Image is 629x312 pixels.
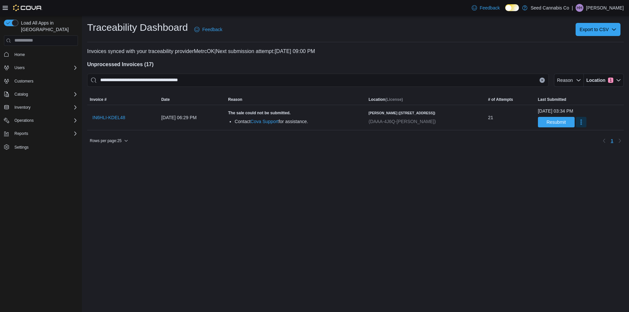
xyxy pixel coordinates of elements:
a: Cova Support [251,119,279,124]
button: Settings [1,142,81,152]
button: Invoice # [87,94,159,105]
button: Operations [12,117,36,124]
h6: [PERSON_NAME] ([STREET_ADDRESS]) [369,110,436,116]
span: Customers [14,79,33,84]
span: Catalog [12,90,78,98]
span: Inventory [14,105,30,110]
p: Invoices synced with your traceability provider MetrcOK | [DATE] 09:00 PM [87,47,624,55]
button: Catalog [1,90,81,99]
button: Clear input [540,78,545,83]
img: Cova [13,5,42,11]
p: | [572,4,573,12]
button: Catalog [12,90,30,98]
span: Last Submitted [538,97,566,102]
span: Reason [228,97,242,102]
button: Operations [1,116,81,125]
button: Export to CSV [576,23,620,36]
span: Reason [557,78,573,83]
span: Reports [12,130,78,138]
span: Export to CSV [580,23,617,36]
a: Feedback [192,23,225,36]
span: Next submission attempt: [216,48,275,54]
button: Previous page [600,137,608,145]
div: [DATE] 03:34 PM [538,108,573,114]
button: Users [1,63,81,72]
button: Inventory [1,103,81,112]
span: Home [14,52,25,57]
nav: Pagination for table: [600,136,624,146]
button: Page 1 of 1 [608,136,616,146]
button: Next page [616,137,624,145]
span: Users [14,65,25,70]
button: Date [159,94,225,105]
span: Reports [14,131,28,136]
button: Customers [1,76,81,86]
span: Invoice # [90,97,106,102]
span: Load All Apps in [GEOGRAPHIC_DATA] [18,20,78,33]
div: Hannah Halley [576,4,583,12]
span: Operations [14,118,34,123]
nav: Complex example [4,47,78,169]
input: Dark Mode [505,4,519,11]
a: Customers [12,77,36,85]
button: Reason [554,74,584,87]
span: 21 [488,114,493,121]
span: 1 [611,138,613,144]
a: Home [12,51,28,59]
span: Customers [12,77,78,85]
span: Date [161,97,170,102]
p: Seed Cannabis Co [531,4,569,12]
span: Settings [14,145,29,150]
span: (License) [385,97,403,102]
p: [PERSON_NAME] [586,4,624,12]
span: Users [12,64,78,72]
button: Rows per page:25 [87,137,131,145]
button: Users [12,64,27,72]
span: Rows per page : 25 [90,138,122,143]
span: Location (License) [369,97,403,102]
span: Location [586,77,605,83]
button: Inventory [12,103,33,111]
button: Home [1,50,81,59]
span: # of Attempts [488,97,513,102]
a: Settings [12,143,31,151]
h1: Traceability Dashboard [87,21,188,34]
span: IN6HLI-KDEL48 [92,114,125,121]
span: Inventory [12,103,78,111]
h5: Location [369,97,403,102]
div: [DATE] 06:29 PM [159,111,225,124]
ul: Pagination for table: [608,136,616,146]
span: Feedback [202,26,222,33]
button: Resubmit [538,117,575,127]
span: (DAAA-4J6Q-[PERSON_NAME]) [369,119,436,124]
div: Contact for assistance. [235,118,363,125]
button: Reports [12,130,31,138]
span: 1 active filters [608,78,613,83]
button: More [576,117,586,127]
span: Resubmit [546,119,566,125]
a: Feedback [469,1,502,14]
button: Reports [1,129,81,138]
span: Catalog [14,92,28,97]
span: Settings [12,143,78,151]
h4: Unprocessed Invoices ( 17 ) [87,61,624,68]
button: IN6HLI-KDEL48 [90,111,128,124]
input: This is a search bar. After typing your query, hit enter to filter the results lower in the page. [87,74,549,87]
h5: The sale could not be submitted. [228,110,363,116]
span: Operations [12,117,78,124]
span: HH [577,4,582,12]
span: Home [12,50,78,59]
span: Feedback [480,5,500,11]
button: Location1 active filters [584,74,624,87]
